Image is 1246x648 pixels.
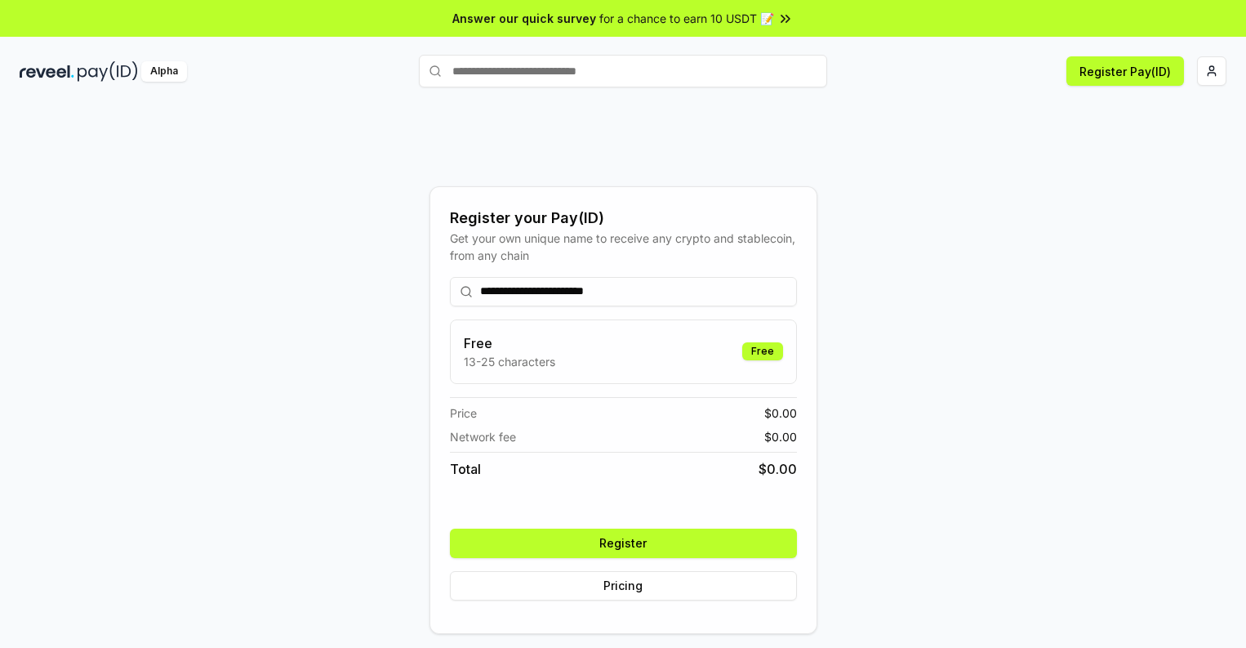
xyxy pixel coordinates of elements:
[450,571,797,601] button: Pricing
[450,207,797,230] div: Register your Pay(ID)
[742,342,783,360] div: Free
[78,61,138,82] img: pay_id
[599,10,774,27] span: for a chance to earn 10 USDT 📝
[1066,56,1184,86] button: Register Pay(ID)
[764,428,797,445] span: $ 0.00
[464,353,555,370] p: 13-25 characters
[450,428,516,445] span: Network fee
[450,459,481,479] span: Total
[464,333,555,353] h3: Free
[450,529,797,558] button: Register
[759,459,797,479] span: $ 0.00
[20,61,74,82] img: reveel_dark
[141,61,187,82] div: Alpha
[764,404,797,422] span: $ 0.00
[450,230,797,264] div: Get your own unique name to receive any crypto and stablecoin, from any chain
[450,404,477,422] span: Price
[452,10,596,27] span: Answer our quick survey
